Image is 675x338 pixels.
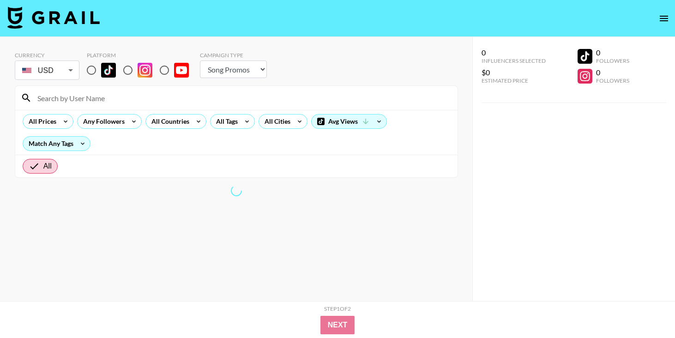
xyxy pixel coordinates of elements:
[230,185,242,197] span: Refreshing lists, bookers, clients, countries, tags, cities, talent, talent...
[32,91,452,105] input: Search by User Name
[596,57,629,64] div: Followers
[482,68,546,77] div: $0
[15,52,79,59] div: Currency
[17,62,78,78] div: USD
[43,161,52,172] span: All
[87,52,196,59] div: Platform
[596,77,629,84] div: Followers
[320,316,355,334] button: Next
[78,115,127,128] div: Any Followers
[101,63,116,78] img: TikTok
[482,48,546,57] div: 0
[23,115,58,128] div: All Prices
[629,292,664,327] iframe: Drift Widget Chat Controller
[312,115,386,128] div: Avg Views
[174,63,189,78] img: YouTube
[482,57,546,64] div: Influencers Selected
[7,6,100,29] img: Grail Talent
[200,52,267,59] div: Campaign Type
[596,68,629,77] div: 0
[138,63,152,78] img: Instagram
[259,115,292,128] div: All Cities
[23,137,90,151] div: Match Any Tags
[655,9,673,28] button: open drawer
[324,305,351,312] div: Step 1 of 2
[146,115,191,128] div: All Countries
[596,48,629,57] div: 0
[211,115,240,128] div: All Tags
[482,77,546,84] div: Estimated Price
